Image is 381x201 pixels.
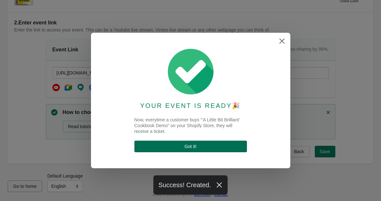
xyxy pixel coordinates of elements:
button: Close [276,35,288,47]
div: Success! Created. [153,175,228,195]
span: Got it ! [185,144,196,149]
img: checked-6f298cca57a5a8b36055fd638fa31481.png [168,49,213,94]
button: Got it! [134,141,247,152]
div: Now, everytime a customer buys “'A Little Bit Brilliant' Cookbook Demo” on your Shopify Store, th... [134,117,247,134]
div: YOUR EVENT IS READY 🎉 [140,101,241,110]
